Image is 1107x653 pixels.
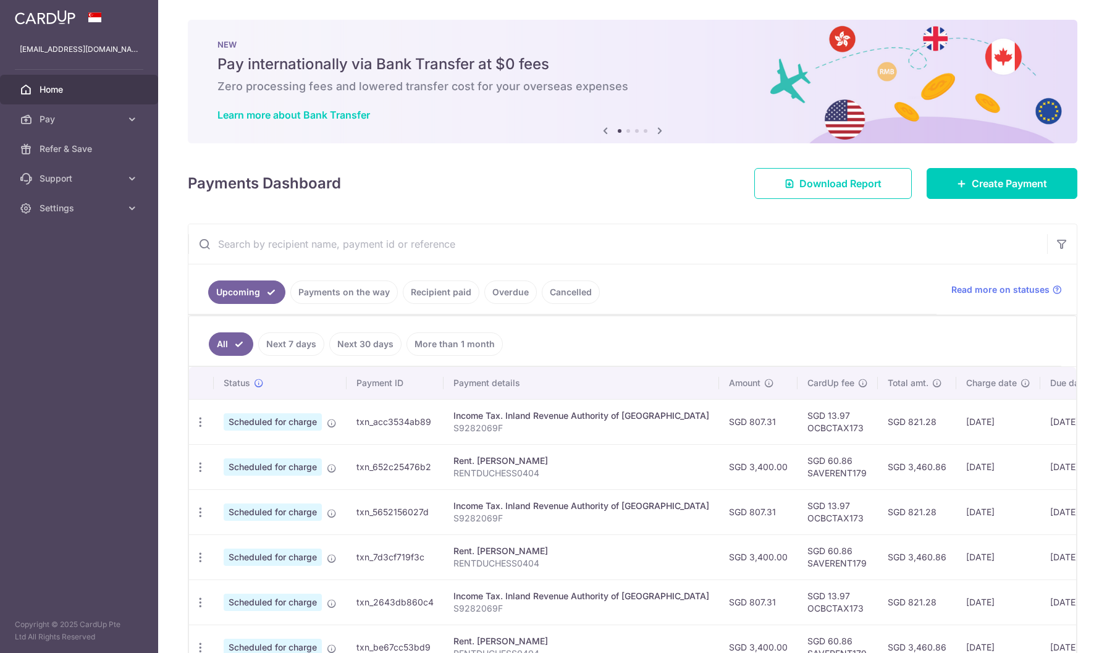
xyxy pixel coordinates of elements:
a: Overdue [484,280,537,304]
img: CardUp [15,10,75,25]
div: Income Tax. Inland Revenue Authority of [GEOGRAPHIC_DATA] [453,410,709,422]
td: txn_5652156027d [347,489,444,534]
p: NEW [217,40,1048,49]
td: [DATE] [956,534,1040,579]
span: Total amt. [888,377,928,389]
a: Cancelled [542,280,600,304]
span: Due date [1050,377,1087,389]
td: SGD 60.86 SAVERENT179 [798,534,878,579]
td: SGD 807.31 [719,489,798,534]
a: Next 30 days [329,332,402,356]
td: txn_acc3534ab89 [347,399,444,444]
td: txn_7d3cf719f3c [347,534,444,579]
a: Read more on statuses [951,284,1062,296]
span: Download Report [799,176,882,191]
span: Refer & Save [40,143,121,155]
span: Create Payment [972,176,1047,191]
td: SGD 13.97 OCBCTAX173 [798,489,878,534]
input: Search by recipient name, payment id or reference [188,224,1047,264]
div: Rent. [PERSON_NAME] [453,455,709,467]
td: SGD 821.28 [878,489,956,534]
p: S9282069F [453,422,709,434]
td: SGD 3,460.86 [878,444,956,489]
td: [DATE] [956,399,1040,444]
span: Pay [40,113,121,125]
td: SGD 13.97 OCBCTAX173 [798,579,878,625]
td: SGD 821.28 [878,579,956,625]
h6: Zero processing fees and lowered transfer cost for your overseas expenses [217,79,1048,94]
td: SGD 3,400.00 [719,534,798,579]
span: Support [40,172,121,185]
span: Read more on statuses [951,284,1050,296]
td: [DATE] [956,489,1040,534]
td: SGD 807.31 [719,579,798,625]
span: Scheduled for charge [224,503,322,521]
div: Rent. [PERSON_NAME] [453,635,709,647]
span: Charge date [966,377,1017,389]
td: SGD 13.97 OCBCTAX173 [798,399,878,444]
span: Settings [40,202,121,214]
img: Bank transfer banner [188,20,1077,143]
span: Scheduled for charge [224,549,322,566]
td: txn_2643db860c4 [347,579,444,625]
a: Payments on the way [290,280,398,304]
p: S9282069F [453,602,709,615]
span: Scheduled for charge [224,458,322,476]
td: SGD 807.31 [719,399,798,444]
span: Scheduled for charge [224,413,322,431]
a: Upcoming [208,280,285,304]
td: SGD 60.86 SAVERENT179 [798,444,878,489]
span: Amount [729,377,760,389]
th: Payment details [444,367,719,399]
p: RENTDUCHESS0404 [453,467,709,479]
a: All [209,332,253,356]
p: RENTDUCHESS0404 [453,557,709,570]
h4: Payments Dashboard [188,172,341,195]
a: Next 7 days [258,332,324,356]
td: [DATE] [956,579,1040,625]
a: More than 1 month [406,332,503,356]
td: [DATE] [956,444,1040,489]
td: SGD 821.28 [878,399,956,444]
h5: Pay internationally via Bank Transfer at $0 fees [217,54,1048,74]
td: SGD 3,460.86 [878,534,956,579]
p: [EMAIL_ADDRESS][DOMAIN_NAME] [20,43,138,56]
p: S9282069F [453,512,709,525]
a: Recipient paid [403,280,479,304]
th: Payment ID [347,367,444,399]
div: Income Tax. Inland Revenue Authority of [GEOGRAPHIC_DATA] [453,500,709,512]
span: CardUp fee [807,377,854,389]
span: Status [224,377,250,389]
td: txn_652c25476b2 [347,444,444,489]
div: Rent. [PERSON_NAME] [453,545,709,557]
div: Income Tax. Inland Revenue Authority of [GEOGRAPHIC_DATA] [453,590,709,602]
span: Home [40,83,121,96]
a: Learn more about Bank Transfer [217,109,370,121]
a: Create Payment [927,168,1077,199]
td: SGD 3,400.00 [719,444,798,489]
a: Download Report [754,168,912,199]
span: Scheduled for charge [224,594,322,611]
